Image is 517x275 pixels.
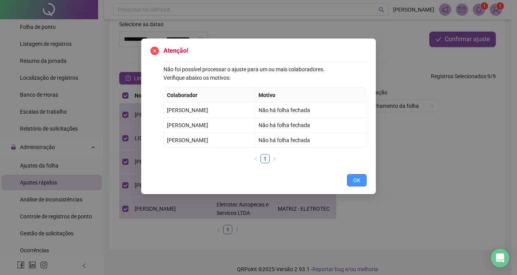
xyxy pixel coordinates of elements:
td: Não há folha fechada [255,103,367,118]
td: [PERSON_NAME] [164,103,255,118]
span: Motivo [258,92,275,98]
td: [PERSON_NAME] [164,133,255,148]
li: Previous Page [251,154,260,163]
td: [PERSON_NAME] [164,118,255,133]
span: right [272,157,277,161]
span: OK [353,176,360,184]
button: right [270,154,279,163]
span: Não foi possível processar o ajuste para um ou mais colaboradores. [163,66,325,72]
span: Atenção! [163,47,188,54]
div: Open Intercom Messenger [491,249,509,267]
span: left [253,157,258,161]
li: 1 [260,154,270,163]
li: Next Page [270,154,279,163]
a: 1 [261,154,269,163]
button: left [251,154,260,163]
span: Colaborador [167,92,197,98]
span: Verifique abaixo os motivos: [163,75,230,81]
span: close-circle [150,47,159,55]
td: Não há folha fechada [255,133,367,148]
td: Não há folha fechada [255,118,367,133]
button: OK [347,174,367,186]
